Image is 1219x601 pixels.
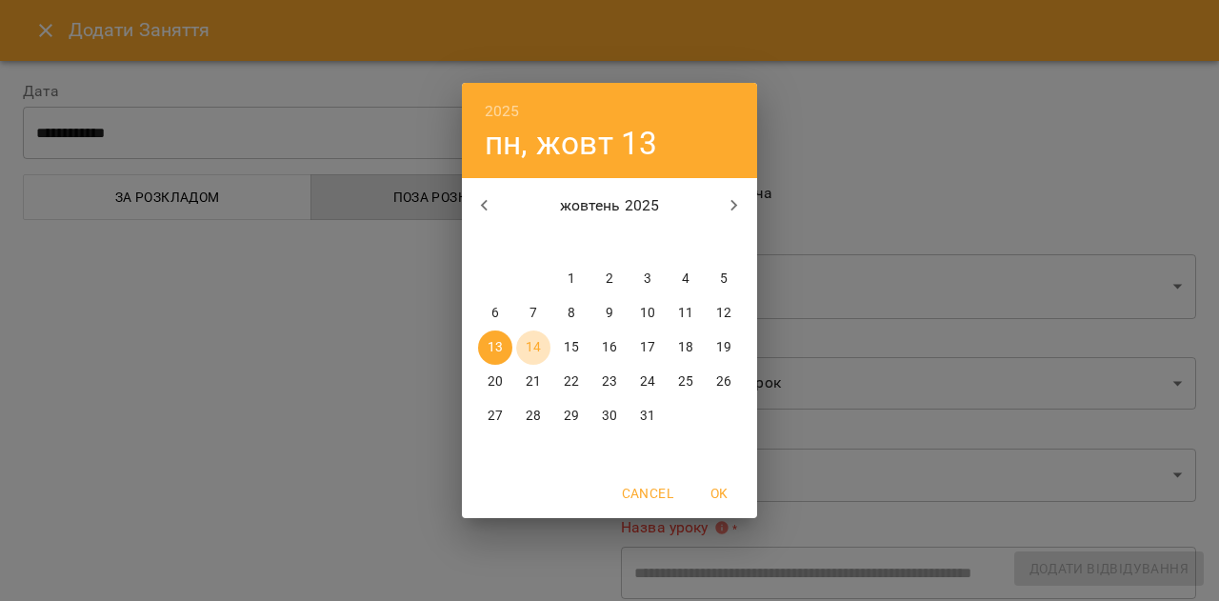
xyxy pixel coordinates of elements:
p: 3 [644,270,651,289]
button: 31 [630,399,665,433]
p: 19 [716,338,731,357]
button: 18 [669,331,703,365]
p: 22 [564,372,579,391]
button: 19 [707,331,741,365]
p: 27 [488,407,503,426]
p: 26 [716,372,731,391]
button: OK [689,476,749,511]
p: 1 [568,270,575,289]
button: 4 [669,262,703,296]
button: пн, жовт 13 [485,124,658,163]
p: 25 [678,372,693,391]
p: 31 [640,407,655,426]
p: 24 [640,372,655,391]
button: 3 [630,262,665,296]
button: 2025 [485,98,520,125]
p: 28 [526,407,541,426]
p: 2 [606,270,613,289]
span: вт [516,233,550,252]
p: жовтень 2025 [508,194,712,217]
p: 10 [640,304,655,323]
button: 6 [478,296,512,331]
button: 26 [707,365,741,399]
p: 20 [488,372,503,391]
button: 8 [554,296,589,331]
span: пн [478,233,512,252]
p: 16 [602,338,617,357]
p: 30 [602,407,617,426]
span: сб [669,233,703,252]
button: 14 [516,331,550,365]
span: OK [696,482,742,505]
button: 17 [630,331,665,365]
button: 20 [478,365,512,399]
button: 5 [707,262,741,296]
button: 13 [478,331,512,365]
button: 9 [592,296,627,331]
p: 4 [682,270,689,289]
p: 21 [526,372,541,391]
span: чт [592,233,627,252]
p: 6 [491,304,499,323]
button: 27 [478,399,512,433]
button: 21 [516,365,550,399]
p: 13 [488,338,503,357]
button: 29 [554,399,589,433]
button: 16 [592,331,627,365]
button: 24 [630,365,665,399]
p: 15 [564,338,579,357]
button: 30 [592,399,627,433]
button: 12 [707,296,741,331]
p: 7 [530,304,537,323]
button: 25 [669,365,703,399]
button: 15 [554,331,589,365]
p: 5 [720,270,728,289]
button: 22 [554,365,589,399]
p: 12 [716,304,731,323]
button: 7 [516,296,550,331]
span: ср [554,233,589,252]
p: 8 [568,304,575,323]
p: 14 [526,338,541,357]
span: Cancel [622,482,673,505]
button: Cancel [614,476,681,511]
p: 11 [678,304,693,323]
p: 9 [606,304,613,323]
span: пт [630,233,665,252]
p: 17 [640,338,655,357]
button: 11 [669,296,703,331]
p: 29 [564,407,579,426]
p: 23 [602,372,617,391]
button: 23 [592,365,627,399]
button: 1 [554,262,589,296]
p: 18 [678,338,693,357]
button: 10 [630,296,665,331]
button: 28 [516,399,550,433]
span: нд [707,233,741,252]
button: 2 [592,262,627,296]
